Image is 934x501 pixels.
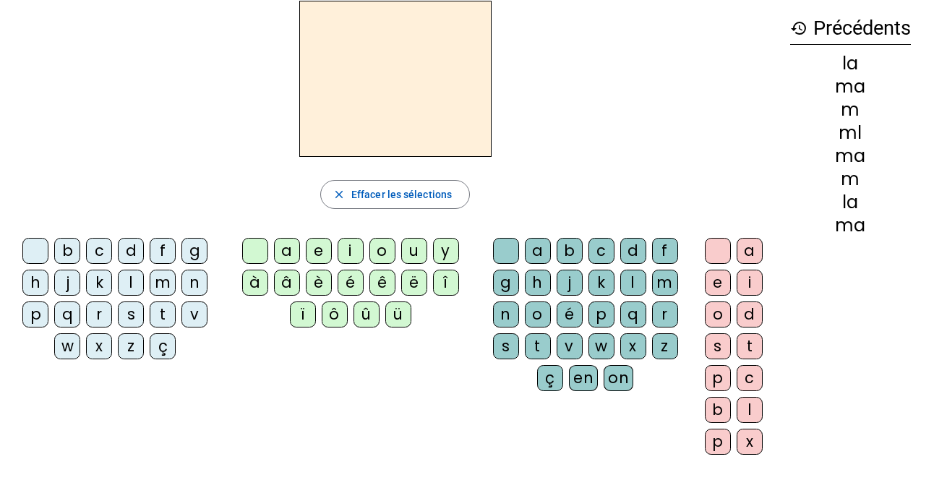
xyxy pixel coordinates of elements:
[150,270,176,296] div: m
[737,429,763,455] div: x
[790,217,911,234] div: ma
[338,270,364,296] div: é
[790,55,911,72] div: la
[181,270,207,296] div: n
[557,238,583,264] div: b
[493,333,519,359] div: s
[588,301,614,327] div: p
[150,301,176,327] div: t
[737,397,763,423] div: l
[790,147,911,165] div: ma
[86,301,112,327] div: r
[588,238,614,264] div: c
[790,20,807,37] mat-icon: history
[338,238,364,264] div: i
[525,238,551,264] div: a
[433,270,459,296] div: î
[86,270,112,296] div: k
[525,270,551,296] div: h
[118,333,144,359] div: z
[54,333,80,359] div: w
[705,301,731,327] div: o
[790,12,911,45] h3: Précédents
[54,270,80,296] div: j
[369,238,395,264] div: o
[385,301,411,327] div: ü
[118,238,144,264] div: d
[620,270,646,296] div: l
[557,301,583,327] div: é
[620,333,646,359] div: x
[86,333,112,359] div: x
[150,238,176,264] div: f
[557,270,583,296] div: j
[22,270,48,296] div: h
[588,333,614,359] div: w
[737,333,763,359] div: t
[54,238,80,264] div: b
[290,301,316,327] div: ï
[790,171,911,188] div: m
[320,180,470,209] button: Effacer les sélections
[354,301,380,327] div: û
[369,270,395,296] div: ê
[737,270,763,296] div: i
[351,186,452,203] span: Effacer les sélections
[86,238,112,264] div: c
[525,333,551,359] div: t
[401,270,427,296] div: ë
[525,301,551,327] div: o
[604,365,633,391] div: on
[493,270,519,296] div: g
[537,365,563,391] div: ç
[54,301,80,327] div: q
[652,301,678,327] div: r
[705,365,731,391] div: p
[620,301,646,327] div: q
[705,429,731,455] div: p
[569,365,598,391] div: en
[150,333,176,359] div: ç
[652,333,678,359] div: z
[118,301,144,327] div: s
[493,301,519,327] div: n
[433,238,459,264] div: y
[620,238,646,264] div: d
[737,238,763,264] div: a
[790,101,911,119] div: m
[22,301,48,327] div: p
[181,301,207,327] div: v
[705,270,731,296] div: e
[401,238,427,264] div: u
[790,124,911,142] div: ml
[705,333,731,359] div: s
[790,78,911,95] div: ma
[118,270,144,296] div: l
[274,238,300,264] div: a
[306,238,332,264] div: e
[588,270,614,296] div: k
[274,270,300,296] div: â
[652,270,678,296] div: m
[306,270,332,296] div: è
[333,188,346,201] mat-icon: close
[242,270,268,296] div: à
[737,301,763,327] div: d
[790,194,911,211] div: la
[705,397,731,423] div: b
[652,238,678,264] div: f
[737,365,763,391] div: c
[557,333,583,359] div: v
[322,301,348,327] div: ô
[181,238,207,264] div: g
